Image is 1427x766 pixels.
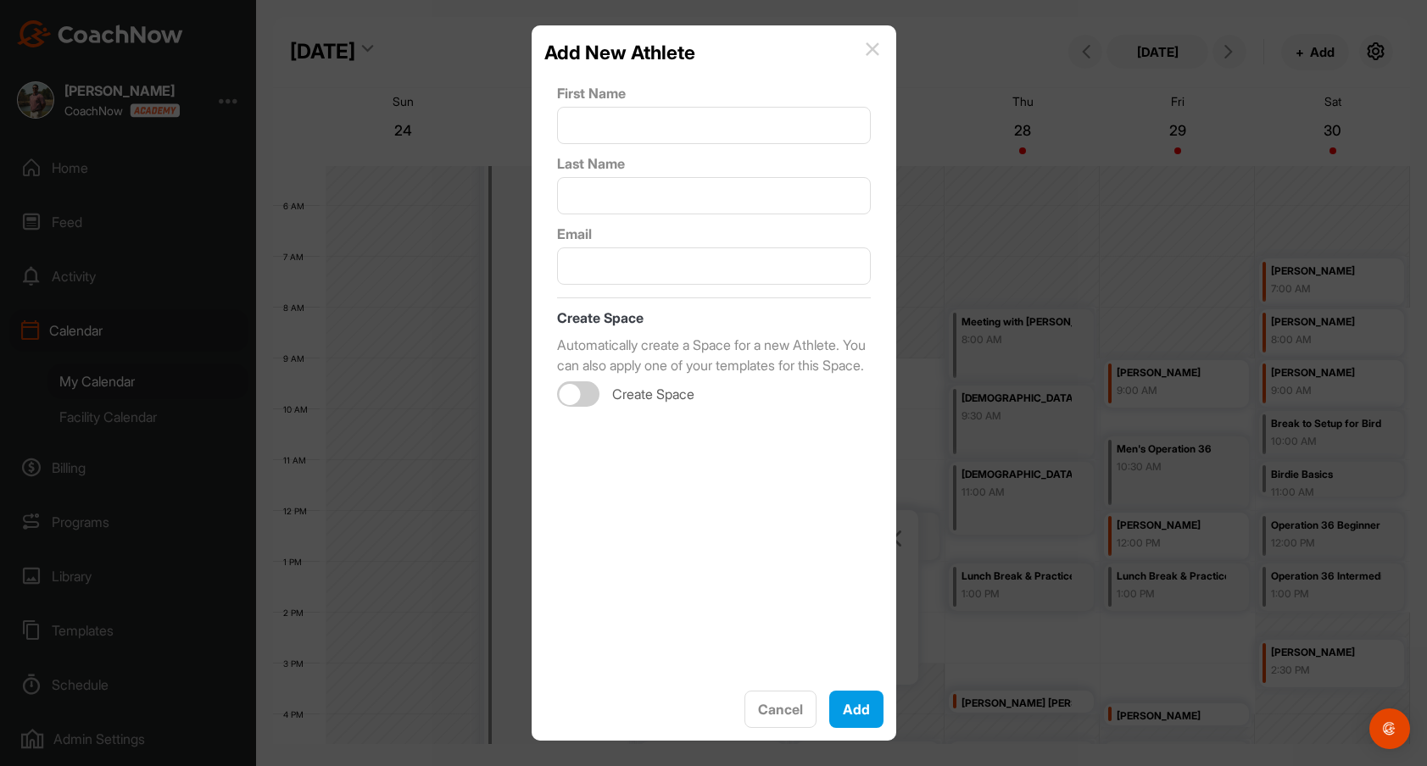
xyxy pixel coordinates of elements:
label: Last Name [557,153,871,174]
span: Create Space [612,386,694,403]
p: Create Space [557,308,871,328]
img: info [866,42,879,56]
div: Open Intercom Messenger [1369,708,1410,749]
label: Email [557,224,871,244]
label: First Name [557,83,871,103]
button: Add [829,691,884,728]
p: Automatically create a Space for a new Athlete. You can also apply one of your templates for this... [557,335,871,375]
h2: Add New Athlete [544,38,695,67]
button: Cancel [744,691,817,728]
